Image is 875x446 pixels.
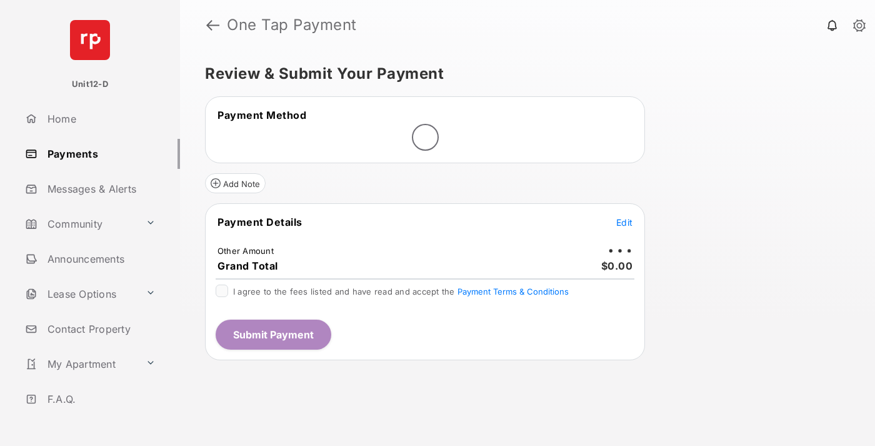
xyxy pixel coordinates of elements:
a: F.A.Q. [20,384,180,414]
span: Payment Details [217,216,302,228]
a: Lease Options [20,279,141,309]
img: svg+xml;base64,PHN2ZyB4bWxucz0iaHR0cDovL3d3dy53My5vcmcvMjAwMC9zdmciIHdpZHRoPSI2NCIgaGVpZ2h0PSI2NC... [70,20,110,60]
span: $0.00 [601,260,633,272]
strong: One Tap Payment [227,18,357,33]
button: Submit Payment [216,320,331,350]
a: My Apartment [20,349,141,379]
a: Community [20,209,141,239]
a: Contact Property [20,314,180,344]
a: Home [20,104,180,134]
span: Payment Method [217,109,306,121]
span: Edit [616,217,632,228]
a: Messages & Alerts [20,174,180,204]
a: Payments [20,139,180,169]
a: Announcements [20,244,180,274]
td: Other Amount [217,245,274,256]
span: I agree to the fees listed and have read and accept the [233,286,569,296]
span: Grand Total [217,260,278,272]
p: Unit12-D [72,78,108,91]
h5: Review & Submit Your Payment [205,66,840,81]
button: Add Note [205,173,266,193]
button: Edit [616,216,632,228]
button: I agree to the fees listed and have read and accept the [457,286,569,296]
